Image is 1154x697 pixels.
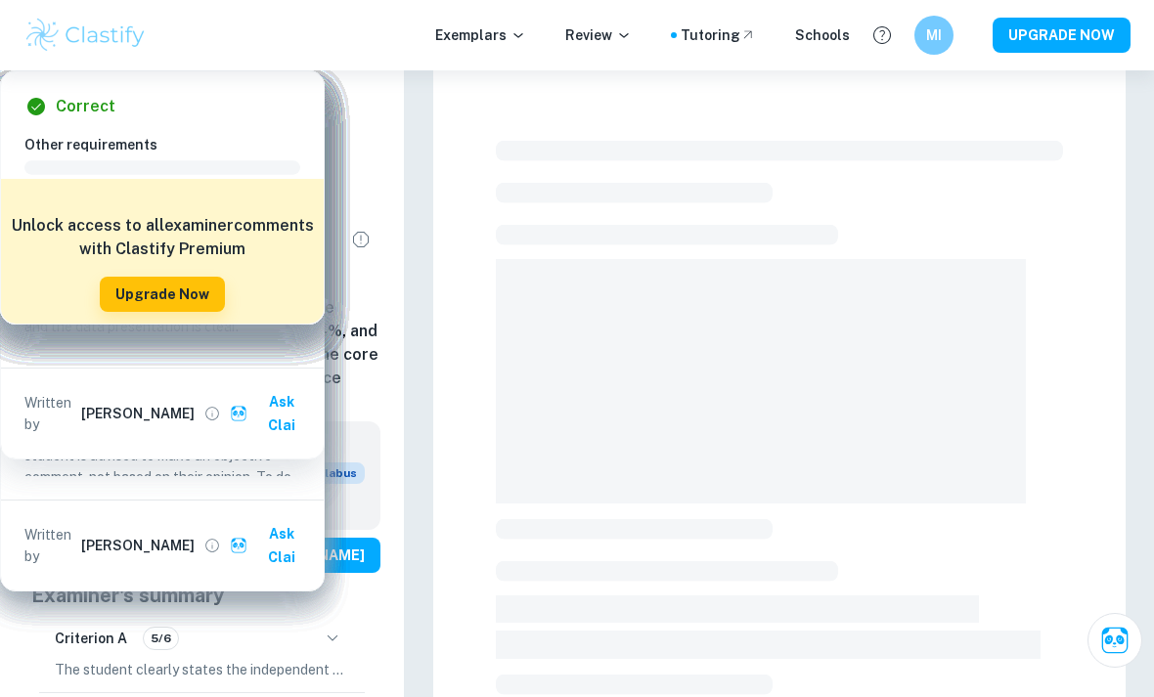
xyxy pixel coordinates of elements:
[144,630,178,647] span: 5/6
[230,405,248,423] img: clai.svg
[23,16,148,55] img: Clastify logo
[993,18,1131,53] button: UPGRADE NOW
[199,532,226,559] button: View full profile
[24,134,316,155] h6: Other requirements
[226,516,316,575] button: Ask Clai
[11,214,314,261] h6: Unlock access to all examiner comments with Clastify Premium
[923,24,946,46] h6: MI
[24,524,77,567] p: Written by
[1087,613,1142,668] button: Ask Clai
[31,581,373,610] h5: Examiner's summary
[914,16,954,55] button: MI
[230,537,248,555] img: clai.svg
[565,24,632,46] p: Review
[199,400,226,427] button: View full profile
[55,659,349,680] p: The student clearly states the independent and dependent variables in the research question, incl...
[24,392,77,435] p: Written by
[681,24,756,46] a: Tutoring
[81,535,195,556] h6: [PERSON_NAME]
[226,384,316,443] button: Ask Clai
[865,19,899,52] button: Help and Feedback
[81,403,195,424] h6: [PERSON_NAME]
[55,628,127,649] h6: Criterion A
[795,24,850,46] a: Schools
[435,24,526,46] p: Exemplars
[100,277,225,312] button: Upgrade Now
[56,95,115,118] h6: Correct
[341,220,380,259] div: Report issue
